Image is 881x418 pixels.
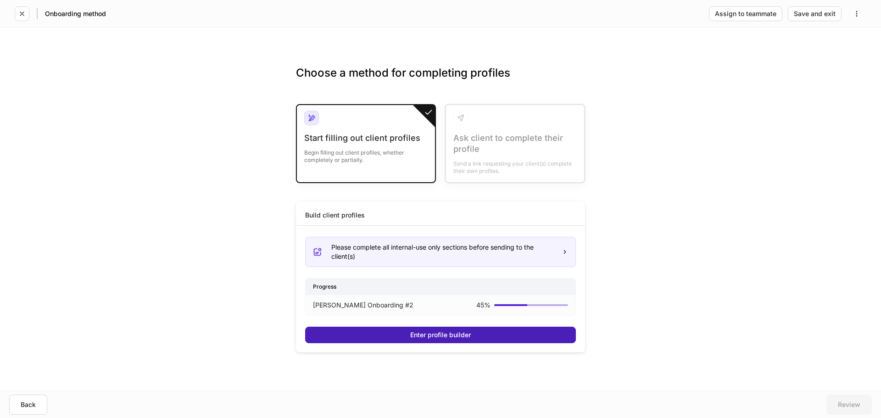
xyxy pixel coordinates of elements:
[305,211,365,220] div: Build client profiles
[410,332,471,338] div: Enter profile builder
[313,301,413,310] p: [PERSON_NAME] Onboarding #2
[304,133,428,144] div: Start filling out client profiles
[715,11,776,17] div: Assign to teammate
[794,11,836,17] div: Save and exit
[476,301,491,310] p: 45 %
[296,66,585,95] h3: Choose a method for completing profiles
[21,401,36,408] div: Back
[788,6,842,21] button: Save and exit
[305,327,576,343] button: Enter profile builder
[304,144,428,164] div: Begin filling out client profiles, whether completely or partially.
[9,395,47,415] button: Back
[709,6,782,21] button: Assign to teammate
[45,9,106,18] h5: Onboarding method
[331,243,554,261] div: Please complete all internal-use only sections before sending to the client(s)
[306,279,575,295] div: Progress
